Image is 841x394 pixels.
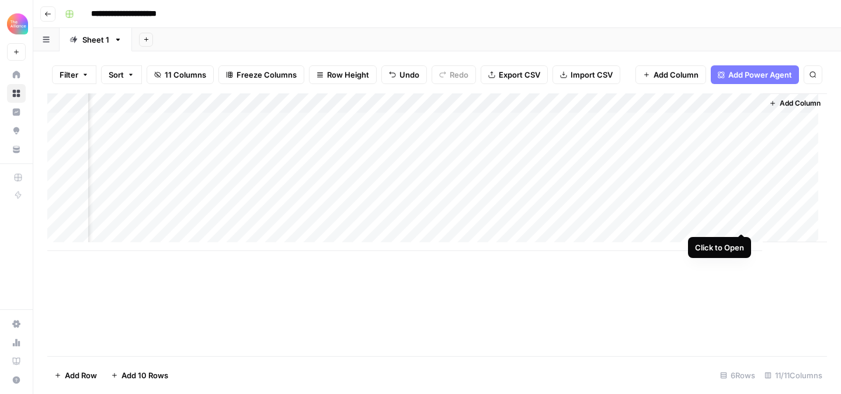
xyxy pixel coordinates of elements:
[654,69,698,81] span: Add Column
[695,242,744,253] div: Click to Open
[7,140,26,159] a: Your Data
[7,103,26,121] a: Insights
[60,69,78,81] span: Filter
[760,366,827,385] div: 11/11 Columns
[780,98,821,109] span: Add Column
[715,366,760,385] div: 6 Rows
[309,65,377,84] button: Row Height
[7,315,26,333] a: Settings
[52,65,96,84] button: Filter
[481,65,548,84] button: Export CSV
[7,121,26,140] a: Opportunities
[635,65,706,84] button: Add Column
[327,69,369,81] span: Row Height
[82,34,109,46] div: Sheet 1
[7,371,26,389] button: Help + Support
[65,369,97,381] span: Add Row
[47,366,104,385] button: Add Row
[450,69,468,81] span: Redo
[432,65,476,84] button: Redo
[104,366,175,385] button: Add 10 Rows
[571,69,613,81] span: Import CSV
[109,69,124,81] span: Sort
[728,69,792,81] span: Add Power Agent
[165,69,206,81] span: 11 Columns
[237,69,297,81] span: Freeze Columns
[7,352,26,371] a: Learning Hub
[7,65,26,84] a: Home
[7,9,26,39] button: Workspace: Alliance
[101,65,142,84] button: Sort
[552,65,620,84] button: Import CSV
[711,65,799,84] button: Add Power Agent
[147,65,214,84] button: 11 Columns
[7,84,26,103] a: Browse
[7,13,28,34] img: Alliance Logo
[764,96,825,111] button: Add Column
[60,28,132,51] a: Sheet 1
[121,369,168,381] span: Add 10 Rows
[7,333,26,352] a: Usage
[499,69,540,81] span: Export CSV
[381,65,427,84] button: Undo
[399,69,419,81] span: Undo
[218,65,304,84] button: Freeze Columns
